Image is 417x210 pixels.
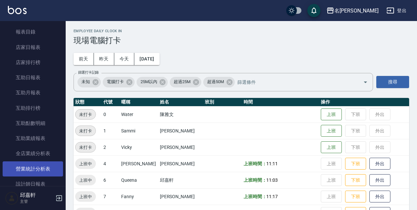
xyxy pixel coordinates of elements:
button: 上班 [321,141,342,153]
td: 4 [102,155,120,172]
img: Logo [8,6,27,14]
th: 狀態 [74,98,102,106]
button: 今天 [114,53,135,65]
button: 搜尋 [376,76,409,88]
h2: Employee Daily Clock In [74,29,409,33]
div: 電腦打卡 [103,77,135,87]
span: 電腦打卡 [103,79,128,85]
span: 11:17 [266,194,278,199]
span: 未知 [77,79,94,85]
td: [PERSON_NAME] [158,188,203,205]
button: [DATE] [134,53,159,65]
td: Fanny [120,188,158,205]
td: 陳雅文 [158,106,203,123]
th: 姓名 [158,98,203,106]
td: Vicky [120,139,158,155]
a: 報表目錄 [3,24,63,39]
th: 暱稱 [120,98,158,106]
button: 登出 [384,5,409,17]
b: 上班時間： [244,194,267,199]
b: 上班時間： [244,161,267,166]
button: 下班 [345,158,366,170]
button: 上班 [321,125,342,137]
button: 上班 [321,108,342,121]
div: 未知 [77,77,101,87]
span: 上班中 [75,193,96,200]
div: 名[PERSON_NAME] [334,7,379,15]
a: 互助月報表 [3,85,63,100]
span: 25M以內 [137,79,161,85]
h5: 邱嘉軒 [20,192,54,198]
td: Queena [120,172,158,188]
th: 班別 [203,98,242,106]
input: 篩選條件 [236,76,352,88]
a: 設計師日報表 [3,176,63,192]
button: Open [360,77,371,87]
a: 店家排行榜 [3,55,63,70]
th: 操作 [319,98,409,106]
a: 營業統計分析表 [3,161,63,176]
td: 2 [102,139,120,155]
td: [PERSON_NAME] [158,123,203,139]
div: 25M以內 [137,77,168,87]
span: 11:11 [266,161,278,166]
span: 11:03 [266,177,278,183]
span: 未打卡 [76,111,96,118]
span: 上班中 [75,177,96,184]
button: 昨天 [94,53,114,65]
td: [PERSON_NAME] [158,155,203,172]
td: 1 [102,123,120,139]
a: 全店業績分析表 [3,146,63,161]
button: 外出 [369,191,390,203]
div: 超過25M [170,77,201,87]
a: 互助業績報表 [3,131,63,146]
td: Sammi [120,123,158,139]
th: 時間 [242,98,319,106]
td: Water [120,106,158,123]
b: 上班時間： [244,177,267,183]
div: 超過50M [203,77,235,87]
button: 前天 [74,53,94,65]
button: 下班 [345,191,366,203]
span: 超過25M [170,79,194,85]
button: 外出 [369,174,390,186]
th: 代號 [102,98,120,106]
span: 超過50M [203,79,228,85]
span: 未打卡 [76,128,96,134]
td: 邱嘉軒 [158,172,203,188]
td: 0 [102,106,120,123]
p: 主管 [20,198,54,204]
span: 未打卡 [76,144,96,151]
label: 篩選打卡記錄 [78,70,99,75]
img: Person [5,192,18,205]
span: 上班中 [75,160,96,167]
td: 6 [102,172,120,188]
td: [PERSON_NAME] [158,139,203,155]
td: 7 [102,188,120,205]
button: save [307,4,320,17]
a: 互助排行榜 [3,101,63,116]
td: [PERSON_NAME] [120,155,158,172]
button: 外出 [369,158,390,170]
a: 店家日報表 [3,40,63,55]
a: 互助日報表 [3,70,63,85]
a: 互助點數明細 [3,116,63,131]
button: 名[PERSON_NAME] [324,4,381,17]
h3: 現場電腦打卡 [74,36,409,45]
button: 下班 [345,174,366,186]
